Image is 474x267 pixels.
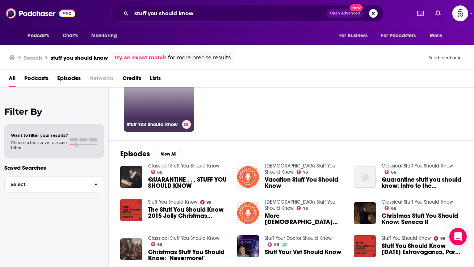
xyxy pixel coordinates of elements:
span: Networks [89,72,114,87]
a: 99 [434,236,445,241]
a: Podcasts [24,72,49,87]
a: Classical Stuff You Should Know [148,235,219,241]
img: Podchaser - Follow, Share and Rate Podcasts [6,7,75,20]
a: Show notifications dropdown [414,7,427,20]
img: More Catholic Stuff You Want to Know [237,202,259,224]
a: Stuff Your Doctor Should Know [265,235,332,241]
img: The Stuff You Should Know 2015 Jolly Christmas Extravaganza [120,199,142,221]
button: Select [4,176,104,192]
a: More Catholic Stuff You Want to Know [265,213,345,225]
a: 99Stuff You Should Know [124,62,194,132]
span: for more precise results [168,54,231,62]
button: open menu [23,29,59,43]
button: View All [156,150,182,158]
button: open menu [425,29,451,43]
img: Vacation Stuff You Should Know [237,166,259,188]
span: Choose a tab above to access filters. [11,140,68,150]
a: Stuff You Should Know [148,199,197,205]
a: Lists [150,72,161,87]
a: 66 [270,62,340,132]
img: User Profile [452,5,468,21]
a: Try an exact match [114,54,167,62]
a: 66 [385,206,396,210]
a: 56 [268,242,279,247]
span: 99 [206,201,211,204]
a: Catholic Stuff You Should Know [265,163,335,175]
span: 73 [303,207,308,210]
span: 66 [157,171,162,174]
a: Classical Stuff You Should Know [382,163,453,169]
span: 99 [440,237,445,240]
span: Charts [63,31,78,41]
span: 66 [157,243,162,246]
img: Quarantine stuff you should know: Intro to the Decameron [354,166,376,188]
a: 99 [200,200,212,204]
a: Christmas Stuff You Should Know: Seneca II [382,213,462,225]
a: 66 [151,242,163,246]
a: Stuff Your Vet Should Know [265,249,341,255]
h2: Filter By [4,106,104,117]
a: Show notifications dropdown [432,7,444,20]
input: Search podcasts, credits, & more... [131,8,327,19]
a: Christmas Stuff You Should Know: "Nevermore!" [148,249,228,261]
a: Classical Stuff You Should Know [382,199,453,205]
span: More [DEMOGRAPHIC_DATA] Stuff You Want to Know [265,213,345,225]
a: All [9,72,16,87]
img: QUARANTINE . . . STUFF YOU SHOULD KNOW [120,166,142,188]
button: open menu [86,29,126,43]
img: Stuff You Should Know July 4th Extravaganza, Part 1: Mom [354,235,376,257]
a: Episodes [57,72,81,87]
a: The Stuff You Should Know 2015 Jolly Christmas Extravaganza [148,207,228,219]
p: Saved Searches [4,164,104,171]
span: 56 [274,243,279,246]
a: Charts [58,29,83,43]
a: 66 [151,170,163,174]
span: Want to filter your results? [11,133,68,138]
span: Open Advanced [330,12,360,15]
a: 73 [297,170,308,174]
img: Christmas Stuff You Should Know: Seneca II [354,202,376,224]
span: For Podcasters [381,31,416,41]
a: QUARANTINE . . . STUFF YOU SHOULD KNOW [148,177,228,189]
span: 73 [303,171,308,174]
button: Show profile menu [452,5,468,21]
span: Logged in as Spiral5-G2 [452,5,468,21]
span: Select [5,182,88,187]
h3: Search [24,54,42,61]
h2: Episodes [120,149,150,158]
a: Classical Stuff You Should Know [148,163,219,169]
a: Quarantine stuff you should know: Intro to the Decameron [382,177,462,189]
a: 66 [385,170,396,174]
span: More [430,31,442,41]
a: 56 [343,62,413,132]
div: Search podcasts, credits, & more... [112,5,384,22]
span: New [350,4,363,11]
button: Open AdvancedNew [327,9,363,18]
img: Christmas Stuff You Should Know: "Nevermore!" [120,238,142,260]
a: Vacation Stuff You Should Know [265,177,345,189]
div: Open Intercom Messenger [449,228,467,245]
span: Credits [122,72,141,87]
a: Catholic Stuff You Should Know [265,199,335,211]
a: 73 [197,62,267,132]
button: Send feedback [426,55,462,61]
